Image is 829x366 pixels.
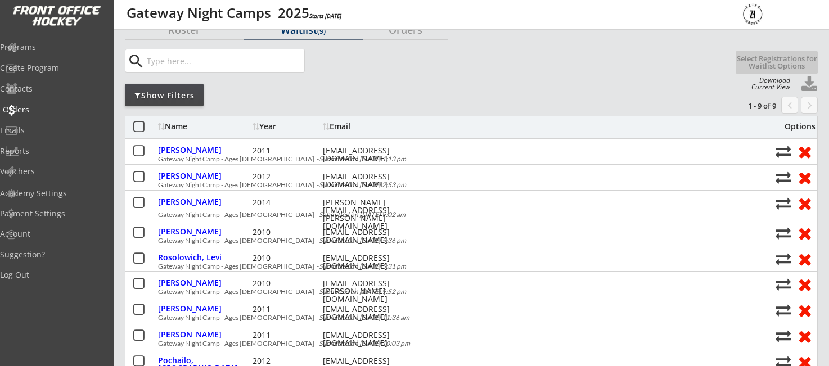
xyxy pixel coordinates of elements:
button: Move player [776,196,791,211]
button: Remove from roster (no refund) [794,143,815,160]
button: Click to download full roster. Your browser settings may try to block it, check your security set... [801,76,818,93]
div: Show Filters [125,90,204,101]
button: chevron_left [781,97,798,114]
button: Move player [776,328,791,344]
div: Options [776,123,816,130]
button: Remove from roster (no refund) [794,327,815,345]
div: Gateway Night Camp - Ages [DEMOGRAPHIC_DATA] - [158,340,769,347]
div: Gateway Night Camp - Ages [DEMOGRAPHIC_DATA] - [158,237,769,244]
div: [EMAIL_ADDRESS][DOMAIN_NAME] [323,173,424,188]
button: Remove from roster (no refund) [794,275,815,293]
div: Gateway Night Camp - Ages [DEMOGRAPHIC_DATA] - [158,156,769,162]
button: search [127,52,145,70]
button: Move player [776,170,791,185]
em: Starts [DATE] [309,12,341,20]
div: 2010 [253,228,320,236]
button: Remove from roster (no refund) [794,195,815,212]
div: 2012 [253,173,320,180]
div: Gateway Night Camp - Ages [DEMOGRAPHIC_DATA] - [158,263,769,270]
button: keyboard_arrow_right [801,97,818,114]
div: Email [323,123,424,130]
button: Remove from roster (no refund) [794,224,815,242]
input: Type here... [145,49,304,72]
div: [PERSON_NAME] [158,146,250,154]
div: Orders [3,106,104,114]
div: [PERSON_NAME] [158,331,250,338]
div: Orders [363,25,448,35]
div: [EMAIL_ADDRESS][DOMAIN_NAME] [323,254,424,270]
div: [PERSON_NAME][EMAIL_ADDRESS][PERSON_NAME][DOMAIN_NAME] [323,198,424,230]
div: Name [158,123,250,130]
div: [EMAIL_ADDRESS][DOMAIN_NAME] [323,305,424,321]
button: Move player [776,302,791,318]
em: Submitted on [DATE] 5:31 pm [319,262,406,270]
em: Submitted on [DATE] 2:53 pm [319,180,406,189]
div: 2014 [253,198,320,206]
div: 2010 [253,254,320,262]
div: Gateway Night Camp - Ages [DEMOGRAPHIC_DATA] - [158,314,769,321]
button: Move player [776,225,791,241]
button: Remove from roster (no refund) [794,250,815,268]
div: 2011 [253,147,320,155]
div: 2011 [253,331,320,339]
button: Remove from roster (no refund) [794,169,815,186]
button: Move player [776,277,791,292]
div: [PERSON_NAME] [158,172,250,180]
button: Select Registrations for Waitlist Options [736,51,818,74]
em: Submitted on [DATE] 10:03 pm [319,339,410,347]
div: [EMAIL_ADDRESS][PERSON_NAME][DOMAIN_NAME] [323,279,424,303]
div: 1 - 9 of 9 [718,101,776,111]
div: [EMAIL_ADDRESS][DOMAIN_NAME] [323,147,424,162]
button: Move player [776,144,791,159]
div: [EMAIL_ADDRESS][DOMAIN_NAME] [323,228,424,244]
div: [PERSON_NAME] [158,305,250,313]
div: Gateway Night Camp - Ages [DEMOGRAPHIC_DATA] - [158,182,769,188]
font: (9) [317,26,326,36]
div: [EMAIL_ADDRESS][DOMAIN_NAME] [323,331,424,347]
div: [PERSON_NAME] [158,198,250,206]
em: Submitted on [DATE] 11:36 am [319,313,409,322]
div: 2012 [253,357,320,365]
em: Submitted on [DATE] 9:52 pm [319,287,406,296]
div: [PERSON_NAME] [158,228,250,236]
div: Rosolowich, Levi [158,254,250,261]
button: Move player [776,251,791,266]
div: Gateway Night Camp - Ages [DEMOGRAPHIC_DATA] - [158,211,769,218]
div: 2011 [253,305,320,313]
div: Gateway Night Camp - Ages [DEMOGRAPHIC_DATA] - [158,288,769,295]
div: Waitlist [244,25,363,35]
div: 2010 [253,279,320,287]
div: Download Current View [746,77,790,91]
div: Roster [125,25,244,35]
div: [PERSON_NAME] [158,279,250,287]
em: Submitted on [DATE] 5:36 pm [319,236,406,245]
div: Year [253,123,320,130]
em: Submitted on [DATE] 1:13 pm [319,155,406,163]
button: Remove from roster (no refund) [794,301,815,319]
em: Submitted on [DATE] 9:02 am [319,210,406,219]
